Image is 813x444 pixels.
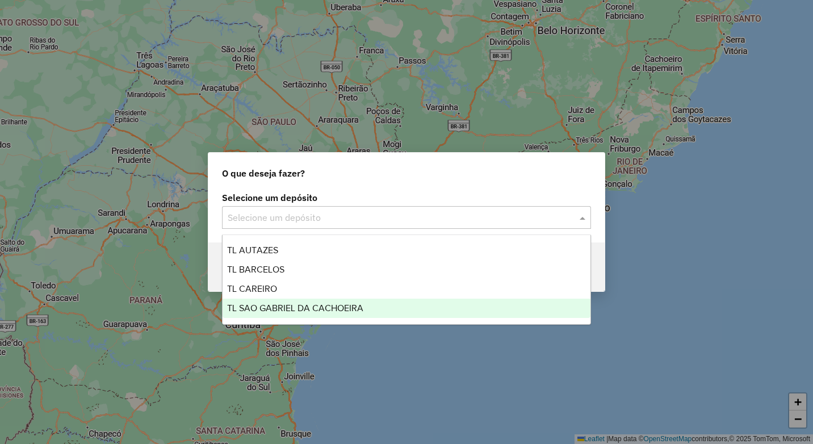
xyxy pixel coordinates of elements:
span: TL BARCELOS [227,265,284,274]
ng-dropdown-panel: Options list [222,234,591,325]
span: O que deseja fazer? [222,166,305,180]
span: TL CAREIRO [227,284,277,294]
span: TL AUTAZES [227,245,278,255]
label: Selecione um depósito [222,191,591,204]
span: TL SAO GABRIEL DA CACHOEIRA [227,303,363,313]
